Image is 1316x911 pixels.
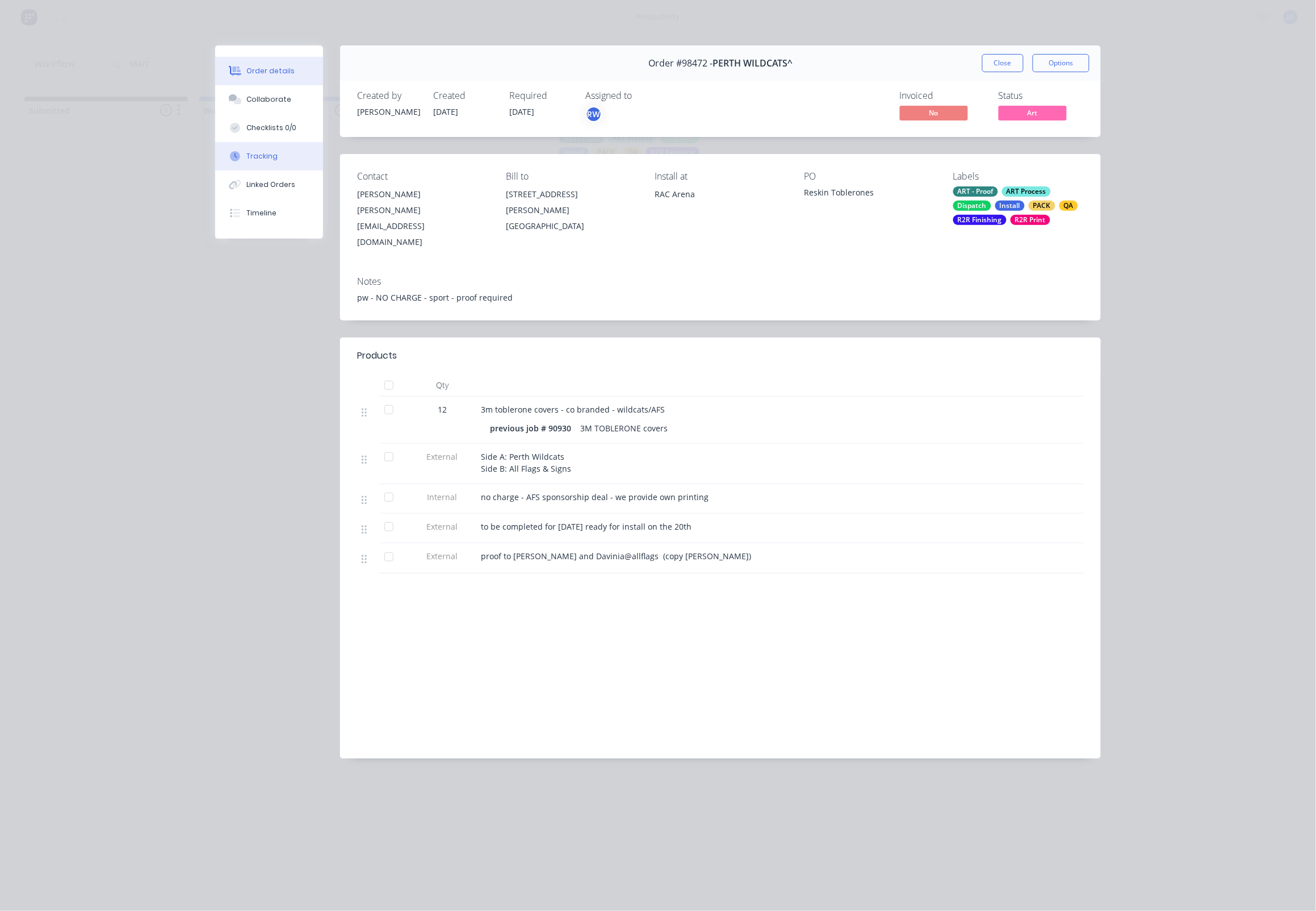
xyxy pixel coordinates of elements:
button: Collaborate [215,85,323,114]
div: Collaborate [247,94,292,105]
div: Contact [357,171,488,182]
span: [DATE] [433,106,458,117]
div: RAC Arena [655,186,786,223]
div: Invoiced [900,90,985,101]
span: [DATE] [509,106,534,117]
span: Art [999,106,1067,120]
div: R2R Finishing [953,215,1007,225]
span: PERTH WILDCATS^ [713,58,793,69]
div: ART - Proof [953,186,998,197]
div: PACK [1029,201,1055,211]
div: Bill to [506,171,636,182]
div: Timeline [247,208,277,218]
button: Options [1033,54,1089,72]
div: Dispatch [953,201,991,211]
button: Close [982,54,1024,72]
span: 12 [438,403,447,415]
span: 3m toblerone covers - co branded - wildcats/AFS [481,404,665,415]
span: Internal [413,491,472,503]
button: Order details [215,57,323,85]
div: [GEOGRAPHIC_DATA] [506,218,636,234]
div: [PERSON_NAME] [357,106,420,118]
span: proof to [PERSON_NAME] and Davinia@allflags (copy [PERSON_NAME]) [481,551,751,561]
div: Linked Orders [247,180,296,190]
div: pw - NO CHARGE - sport - proof required [357,292,1084,303]
div: [PERSON_NAME][EMAIL_ADDRESS][DOMAIN_NAME] [357,202,488,250]
span: External [413,521,472,533]
div: QA [1059,201,1078,211]
span: External [413,451,472,463]
div: [PERSON_NAME][PERSON_NAME][EMAIL_ADDRESS][DOMAIN_NAME] [357,186,488,250]
span: Side A: Perth Wildcats Side B: All Flags & Signs [481,451,571,474]
div: Qty [408,374,476,397]
span: Order #98472 - [648,58,713,69]
div: Products [357,349,397,363]
div: ART Process [1002,186,1051,197]
div: Install [995,201,1025,211]
div: Order details [247,66,295,76]
div: 3M TOBLERONE covers [576,420,672,436]
div: Created [433,90,496,101]
div: Install at [655,171,786,182]
button: RW [585,106,602,123]
span: External [413,550,472,562]
span: No [900,106,968,120]
button: Timeline [215,199,323,227]
button: Tracking [215,142,323,170]
button: Linked Orders [215,170,323,199]
div: [STREET_ADDRESS][PERSON_NAME][GEOGRAPHIC_DATA] [506,186,636,234]
div: R2R Print [1011,215,1050,225]
button: Checklists 0/0 [215,114,323,142]
div: Reskin Toblerones [804,186,934,202]
span: no charge - AFS sponsorship deal - we provide own printing [481,492,709,502]
div: Checklists 0/0 [247,123,297,133]
div: Required [509,90,572,101]
span: to be completed for [DATE] ready for install on the 20th [481,521,691,532]
button: Art [999,106,1067,123]
div: Tracking [247,151,278,161]
div: Created by [357,90,420,101]
div: PO [804,171,934,182]
div: RAC Arena [655,186,786,202]
div: [STREET_ADDRESS][PERSON_NAME] [506,186,636,218]
div: Labels [953,171,1084,182]
div: Assigned to [585,90,699,101]
div: Status [999,90,1084,101]
div: Notes [357,276,1084,287]
div: [PERSON_NAME] [357,186,488,202]
div: previous job # 90930 [490,420,576,436]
